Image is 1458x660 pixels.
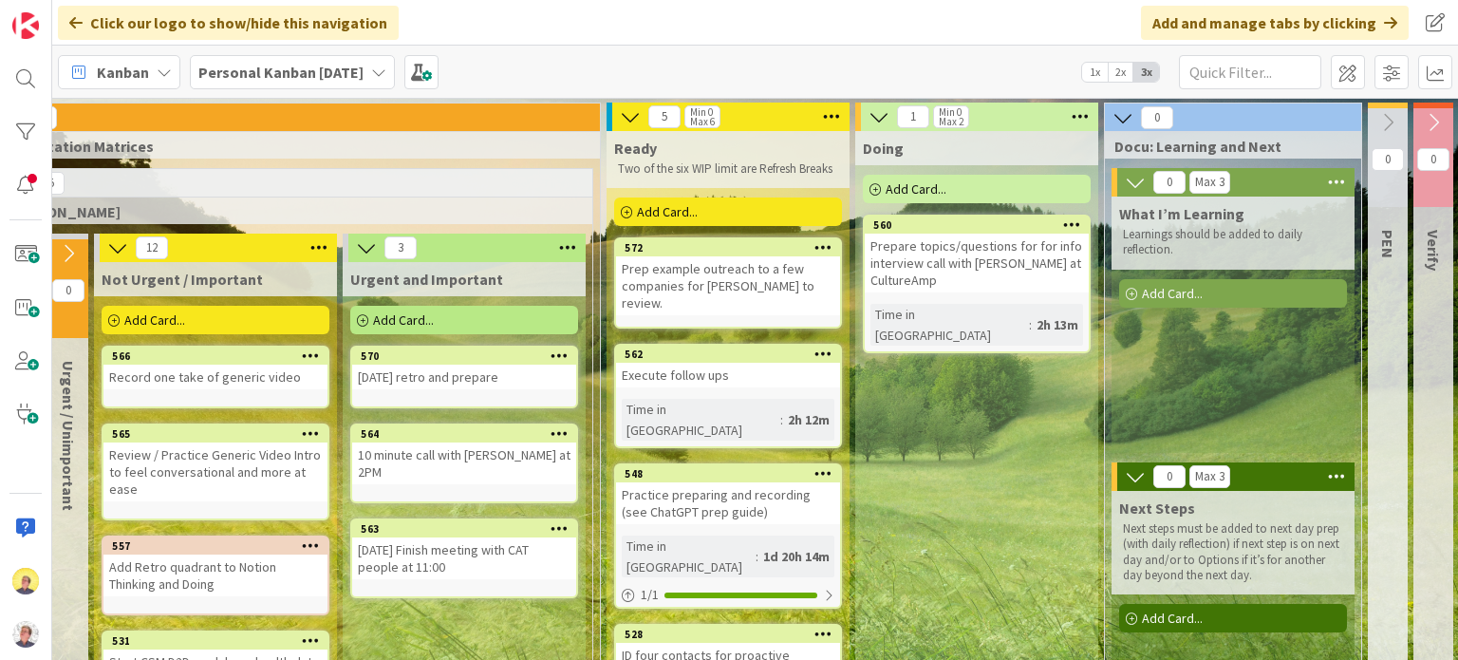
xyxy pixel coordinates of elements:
[1119,499,1195,518] span: Next Steps
[52,279,84,302] span: 0
[103,348,327,389] div: 566Record one take of generic video
[870,304,1029,346] div: Time in [GEOGRAPHIC_DATA]
[1195,472,1224,481] div: Max 3
[625,467,840,481] div: 548
[124,311,185,329] span: Add Card...
[6,202,569,221] span: Eisenhower
[865,234,1089,292] div: Prepare topics/questions for for info interview call with [PERSON_NAME] at CultureAmp
[616,465,840,524] div: 548Practice preparing and recording (see ChatGPT prep guide)
[350,519,578,598] a: 563[DATE] Finish meeting with CAT people at 11:00
[625,348,840,361] div: 562
[12,12,39,39] img: Visit kanbanzone.com
[373,311,434,329] span: Add Card...
[648,105,681,128] span: 5
[1133,63,1159,82] span: 3x
[1108,63,1133,82] span: 2x
[59,361,78,511] span: Urgent / Unimportant
[384,236,417,259] span: 3
[1378,230,1397,258] span: PEN
[614,344,842,448] a: 562Execute follow upsTime in [GEOGRAPHIC_DATA]:2h 12m
[97,61,149,84] span: Kanban
[102,424,329,520] a: 565Review / Practice Generic Video Intro to feel conversational and more at ease
[58,6,399,40] div: Click our logo to show/hide this navigation
[1142,285,1203,302] span: Add Card...
[897,105,929,128] span: 1
[136,236,168,259] span: 12
[112,539,327,553] div: 557
[1123,521,1343,583] p: Next steps must be added to next day prep (with daily reflection) if next step is on next day and...
[103,632,327,650] div: 531
[616,346,840,387] div: 562Execute follow ups
[103,425,327,501] div: 565Review / Practice Generic Video Intro to feel conversational and more at ease
[361,522,576,536] div: 563
[616,626,840,643] div: 528
[352,425,576,443] div: 564
[616,482,840,524] div: Practice preparing and recording (see ChatGPT prep guide)
[103,348,327,365] div: 566
[352,443,576,484] div: 10 minute call with [PERSON_NAME] at 2PM
[1032,314,1083,335] div: 2h 13m
[939,117,963,126] div: Max 2
[886,180,946,198] span: Add Card...
[780,409,783,430] span: :
[1417,148,1449,171] span: 0
[637,203,698,220] span: Add Card...
[625,241,840,255] div: 572
[1424,230,1443,271] span: Verify
[103,537,327,555] div: 557
[12,621,39,648] img: avatar
[1195,178,1224,187] div: Max 3
[350,346,578,408] a: 570[DATE] retro and prepare
[112,634,327,648] div: 531
[616,256,840,315] div: Prep example outreach to a few companies for [PERSON_NAME] to review.
[616,346,840,363] div: 562
[863,139,904,158] span: Doing
[783,409,834,430] div: 2h 12m
[12,568,39,594] img: JW
[616,465,840,482] div: 548
[103,443,327,501] div: Review / Practice Generic Video Intro to feel conversational and more at ease
[622,536,756,577] div: Time in [GEOGRAPHIC_DATA]
[618,161,838,177] p: Two of the six WIP limit are Refresh Breaks
[865,217,1089,292] div: 560Prepare topics/questions for for info interview call with [PERSON_NAME] at CultureAmp
[198,63,364,82] b: Personal Kanban [DATE]
[625,628,840,641] div: 528
[1141,6,1409,40] div: Add and manage tabs by clicking
[102,536,329,615] a: 557Add Retro quadrant to Notion Thinking and Doing
[352,537,576,579] div: [DATE] Finish meeting with CAT people at 11:00
[1123,227,1343,258] p: Learnings should be added to daily reflection.
[352,520,576,537] div: 563
[690,107,713,117] div: Min 0
[1179,55,1321,89] input: Quick Filter...
[103,365,327,389] div: Record one take of generic video
[863,215,1091,353] a: 560Prepare topics/questions for for info interview call with [PERSON_NAME] at CultureAmpTime in [...
[1082,63,1108,82] span: 1x
[102,270,263,289] span: Not Urgent / Important
[614,237,842,329] a: 572Prep example outreach to a few companies for [PERSON_NAME] to review.
[361,349,576,363] div: 570
[1119,204,1244,223] span: What I’m Learning
[1029,314,1032,335] span: :
[112,349,327,363] div: 566
[352,520,576,579] div: 563[DATE] Finish meeting with CAT people at 11:00
[352,348,576,365] div: 570
[641,585,659,605] span: 1 / 1
[350,424,578,503] a: 56410 minute call with [PERSON_NAME] at 2PM
[1153,465,1186,488] span: 0
[873,218,1089,232] div: 560
[1372,148,1404,171] span: 0
[614,139,657,158] span: Ready
[352,348,576,389] div: 570[DATE] retro and prepare
[614,463,842,609] a: 548Practice preparing and recording (see ChatGPT prep guide)Time in [GEOGRAPHIC_DATA]:1d 20h 14m1/1
[350,270,503,289] span: Urgent and Important
[616,239,840,315] div: 572Prep example outreach to a few companies for [PERSON_NAME] to review.
[690,117,715,126] div: Max 6
[616,363,840,387] div: Execute follow ups
[865,217,1089,234] div: 560
[103,555,327,596] div: Add Retro quadrant to Notion Thinking and Doing
[1153,171,1186,194] span: 0
[616,239,840,256] div: 572
[102,346,329,408] a: 566Record one take of generic video
[1142,610,1203,627] span: Add Card...
[352,425,576,484] div: 56410 minute call with [PERSON_NAME] at 2PM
